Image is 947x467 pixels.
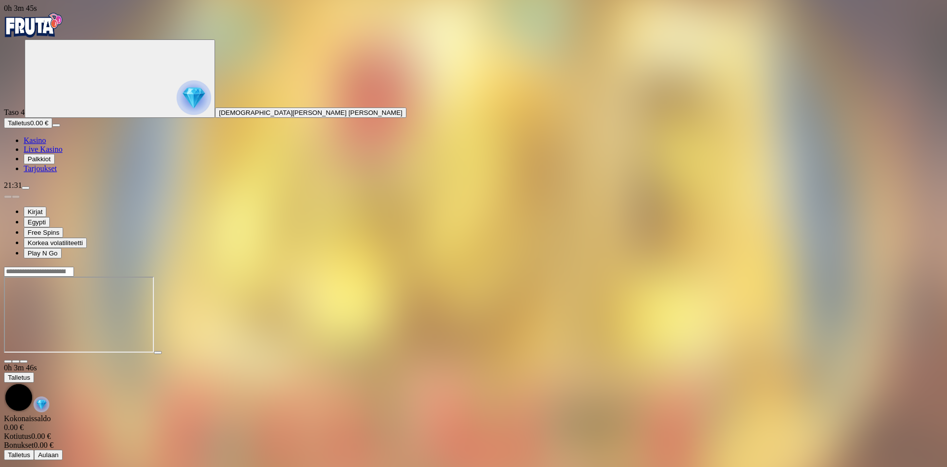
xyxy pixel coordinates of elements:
img: Fruta [4,13,63,37]
button: Kirjat [24,207,46,217]
span: Palkkiot [28,155,51,163]
button: play icon [154,351,162,354]
span: [DEMOGRAPHIC_DATA][PERSON_NAME] [PERSON_NAME] [219,109,402,116]
button: menu [52,124,60,127]
button: fullscreen icon [20,360,28,363]
span: Talletus [8,119,30,127]
a: Fruta [4,31,63,39]
button: Palkkiot [24,154,55,164]
button: Play N Go [24,248,62,258]
span: Talletus [8,374,30,381]
span: Free Spins [28,229,59,236]
img: reward-icon [34,396,49,412]
button: prev slide [4,195,12,198]
span: 0.00 € [30,119,48,127]
span: Egypti [28,218,46,226]
span: Kirjat [28,208,42,216]
a: Kasino [24,136,46,144]
span: user session time [4,363,37,372]
span: Bonukset [4,441,34,449]
button: next slide [12,195,20,198]
div: 0.00 € [4,423,943,432]
span: Kotiutus [4,432,31,440]
iframe: Legacy of Dead [4,277,154,353]
div: 0.00 € [4,432,943,441]
img: reward progress [177,80,211,115]
span: user session time [4,4,37,12]
div: Game menu [4,363,943,414]
button: [DEMOGRAPHIC_DATA][PERSON_NAME] [PERSON_NAME] [215,108,406,118]
button: Egypti [24,217,50,227]
nav: Primary [4,13,943,173]
button: reward progress [25,39,215,118]
button: menu [22,186,30,189]
span: 21:31 [4,181,22,189]
button: Talletus [4,372,34,383]
button: Aulaan [34,450,63,460]
button: Korkea volatiliteetti [24,238,87,248]
div: Game menu content [4,414,943,460]
span: Talletus [8,451,30,459]
span: Play N Go [28,250,58,257]
div: 0.00 € [4,441,943,450]
span: Aulaan [38,451,59,459]
button: Free Spins [24,227,63,238]
a: Tarjoukset [24,164,57,173]
nav: Main menu [4,136,943,173]
a: Live Kasino [24,145,63,153]
span: Taso 4 [4,108,25,116]
button: close icon [4,360,12,363]
button: chevron-down icon [12,360,20,363]
button: Talletusplus icon0.00 € [4,118,52,128]
span: Korkea volatiliteetti [28,239,83,247]
button: Talletus [4,450,34,460]
div: Kokonaissaldo [4,414,943,432]
input: Search [4,267,74,277]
